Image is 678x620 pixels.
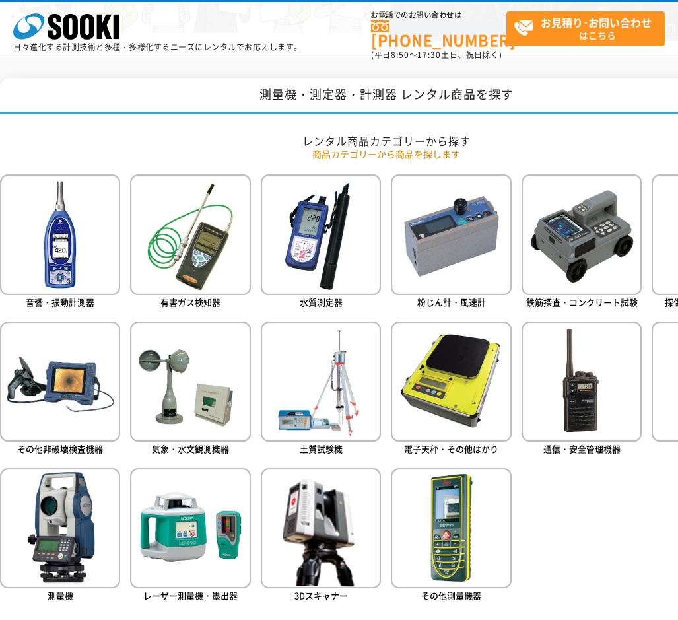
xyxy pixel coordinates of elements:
a: 電子天秤・その他はかり [391,322,511,458]
span: 鉄筋探査・コンクリート試験 [526,296,638,308]
img: レーザー測量機・墨出器 [130,468,250,588]
span: 土質試験機 [300,442,343,455]
img: 気象・水文観測機器 [130,322,250,442]
span: レーザー測量機・墨出器 [143,589,238,602]
span: 粉じん計・風速計 [417,296,486,308]
span: 電子天秤・その他はかり [404,442,498,455]
a: 気象・水文観測機器 [130,322,250,458]
span: 8:50 [391,49,409,61]
img: 有害ガス検知器 [130,174,250,294]
img: 電子天秤・その他はかり [391,322,511,442]
a: レーザー測量機・墨出器 [130,468,250,605]
span: 17:30 [417,49,441,61]
img: 3Dスキャナー [261,468,381,588]
span: はこちら [514,12,664,45]
img: 鉄筋探査・コンクリート試験 [522,174,642,294]
a: 粉じん計・風速計 [391,174,511,311]
a: その他測量機器 [391,468,511,605]
span: 有害ガス検知器 [160,296,220,308]
p: 日々進化する計測技術と多種・多様化するニーズにレンタルでお応えします。 [13,43,302,51]
span: その他非破壊検査機器 [17,442,103,455]
a: 土質試験機 [261,322,381,458]
span: (平日 ～ 土日、祝日除く) [371,49,502,61]
a: 通信・安全管理機器 [522,322,642,458]
img: 水質測定器 [261,174,381,294]
img: 土質試験機 [261,322,381,442]
span: 3Dスキャナー [294,589,348,602]
a: 水質測定器 [261,174,381,311]
a: [PHONE_NUMBER] [371,20,506,48]
span: 気象・水文観測機器 [152,442,229,455]
span: その他測量機器 [421,589,481,602]
img: その他測量機器 [391,468,511,588]
span: 水質測定器 [300,296,343,308]
a: 有害ガス検知器 [130,174,250,311]
span: 測量機 [48,589,73,602]
span: 音響・振動計測器 [26,296,94,308]
a: お見積り･お問い合わせはこちら [506,11,665,46]
span: 通信・安全管理機器 [543,442,621,455]
a: 3Dスキャナー [261,468,381,605]
a: 鉄筋探査・コンクリート試験 [522,174,642,311]
strong: お見積り･お問い合わせ [541,15,652,30]
img: 通信・安全管理機器 [522,322,642,442]
span: お電話でのお問い合わせは [371,11,506,19]
img: 粉じん計・風速計 [391,174,511,294]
